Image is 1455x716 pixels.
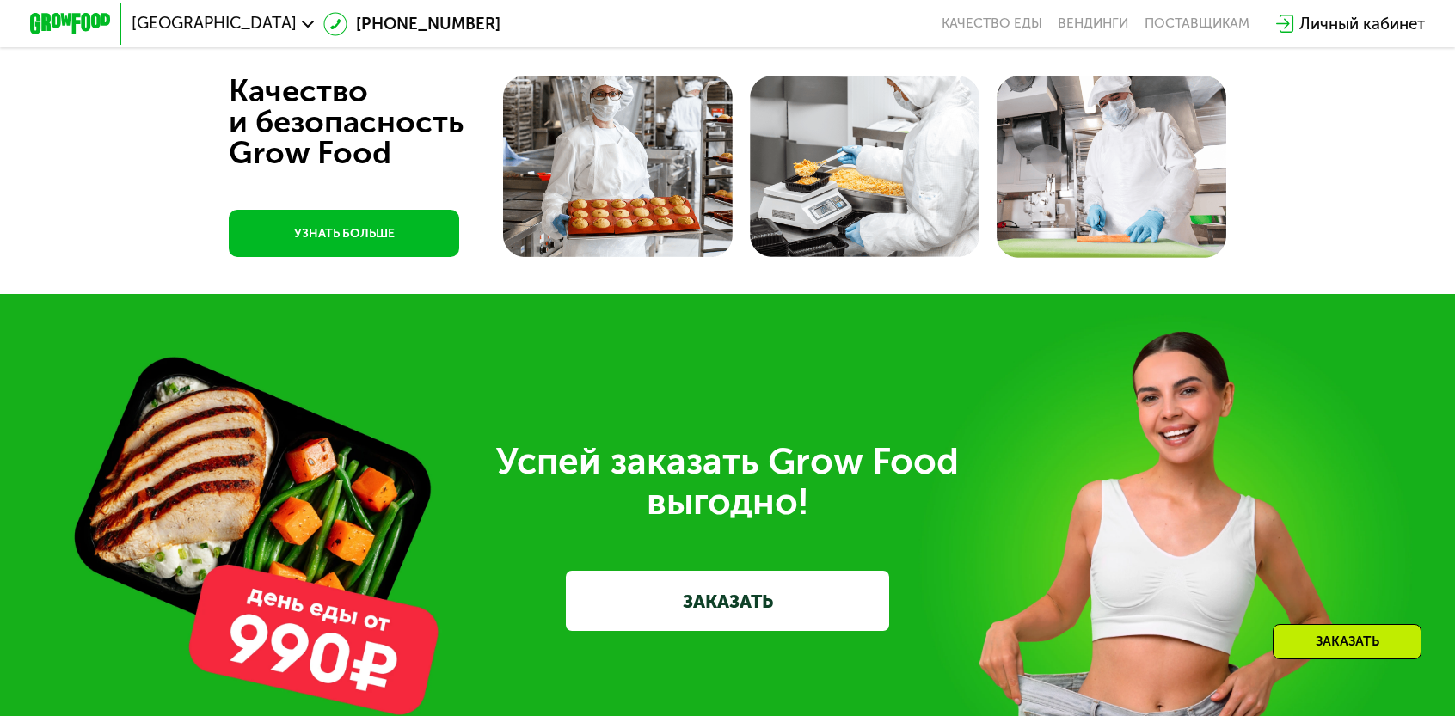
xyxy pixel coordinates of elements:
span: [GEOGRAPHIC_DATA] [132,15,297,32]
div: Качество и безопасность Grow Food [229,76,527,168]
a: Качество еды [942,15,1042,32]
div: поставщикам [1145,15,1249,32]
div: Успей заказать Grow Food выгодно! [162,442,1293,523]
a: ЗАКАЗАТЬ [566,571,889,632]
a: [PHONE_NUMBER] [323,12,500,36]
div: Личный кабинет [1299,12,1425,36]
a: УЗНАТЬ БОЛЬШЕ [229,210,459,257]
a: Вендинги [1058,15,1128,32]
div: Заказать [1273,624,1421,659]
